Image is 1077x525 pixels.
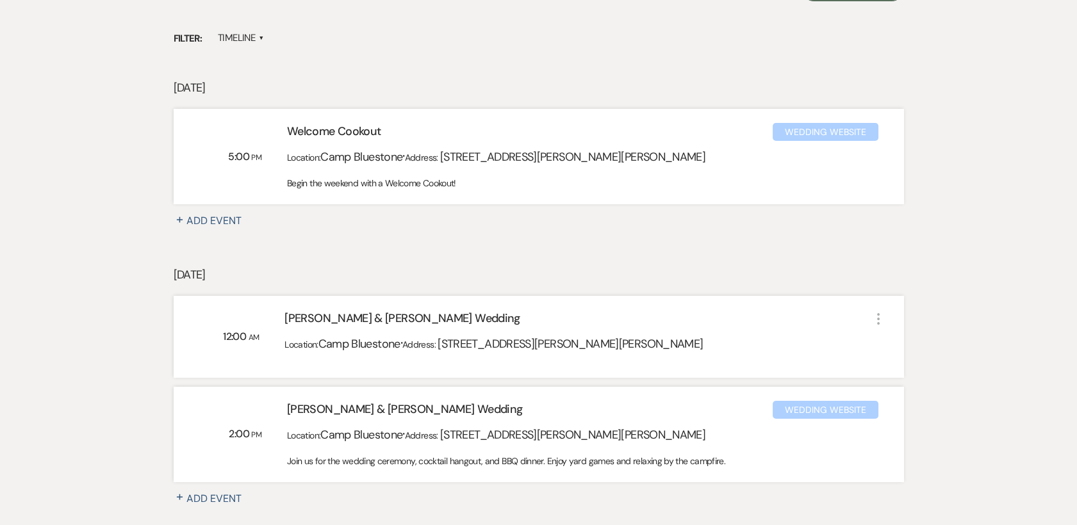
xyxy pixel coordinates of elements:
[438,336,703,351] span: [STREET_ADDRESS][PERSON_NAME][PERSON_NAME]
[402,147,404,165] span: ·
[773,123,878,141] div: Wedding Website
[284,310,870,332] div: [PERSON_NAME] & [PERSON_NAME] Wedding
[174,487,186,499] span: Plus Sign
[287,152,320,163] span: Location:
[251,152,261,163] span: PM
[218,29,265,47] label: Timeline
[223,330,248,343] span: 12:00
[405,152,440,163] span: Address:
[249,332,259,343] span: AM
[320,149,402,165] span: Camp Bluestone
[251,430,261,440] span: PM
[284,339,318,350] span: Location:
[320,427,402,442] span: Camp Bluestone
[405,430,440,441] span: Address:
[259,33,264,44] span: ▲
[174,79,904,97] p: [DATE]
[287,177,904,190] div: Begin the weekend with a Welcome Cookout!
[440,149,705,165] span: [STREET_ADDRESS][PERSON_NAME][PERSON_NAME]
[287,455,904,468] div: Join us for the wedding ceremony, cocktail hangout, and BBQ dinner. Enjoy yard games and relaxing...
[287,401,773,423] div: [PERSON_NAME] & [PERSON_NAME] Wedding
[287,430,320,441] span: Location:
[773,401,878,419] div: Wedding Website
[174,491,257,506] button: Plus SignAdd Event
[228,150,251,163] span: 5:00
[174,213,257,229] button: Plus SignAdd Event
[174,31,202,46] span: Filter:
[402,339,438,350] span: Address:
[229,427,251,440] span: 2:00
[318,336,400,351] span: Camp Bluestone
[287,123,773,145] div: Welcome Cookout
[402,424,404,443] span: ·
[400,334,402,352] span: ·
[174,266,904,284] p: [DATE]
[440,427,705,442] span: [STREET_ADDRESS][PERSON_NAME][PERSON_NAME]
[174,209,186,222] span: Plus Sign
